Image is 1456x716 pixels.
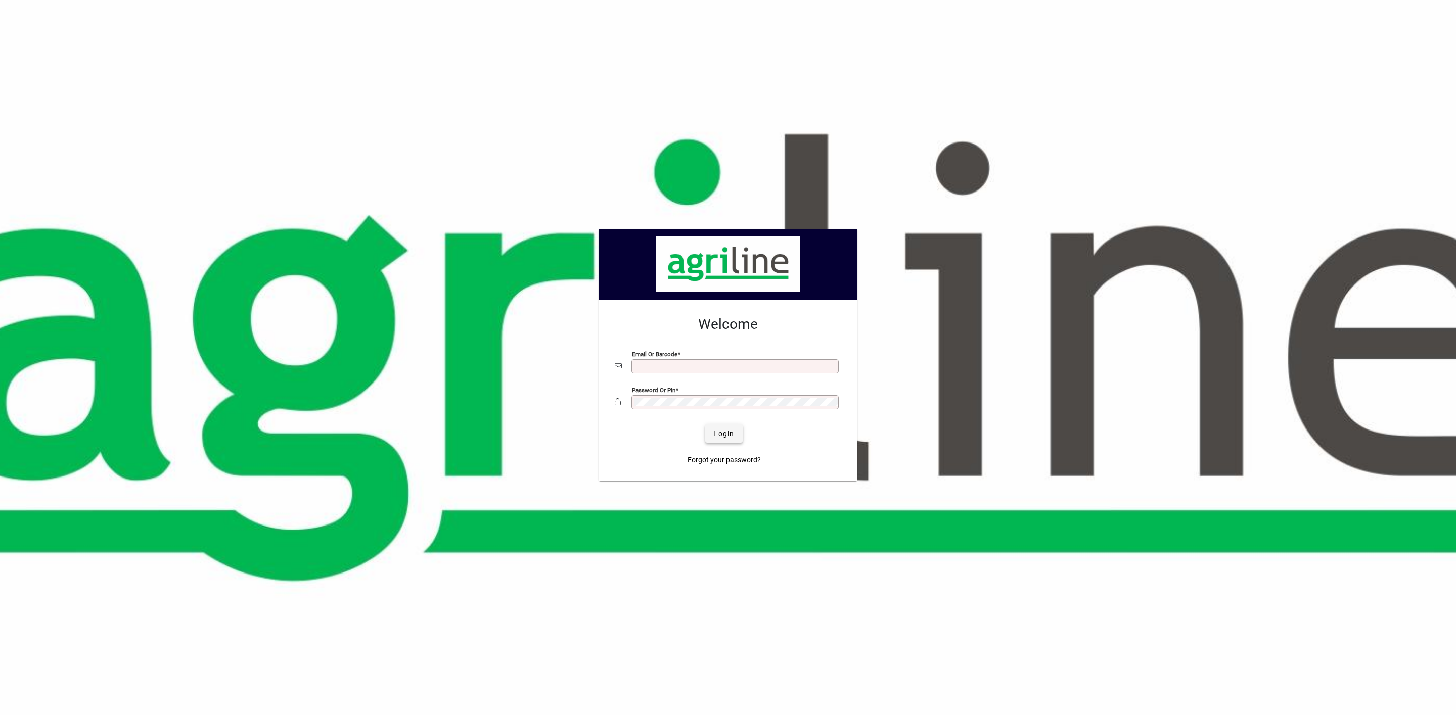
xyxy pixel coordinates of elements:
[684,451,765,469] a: Forgot your password?
[713,428,734,439] span: Login
[632,387,675,394] mat-label: Password or Pin
[632,351,677,358] mat-label: Email or Barcode
[705,424,742,443] button: Login
[615,316,841,333] h2: Welcome
[688,455,761,465] span: Forgot your password?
